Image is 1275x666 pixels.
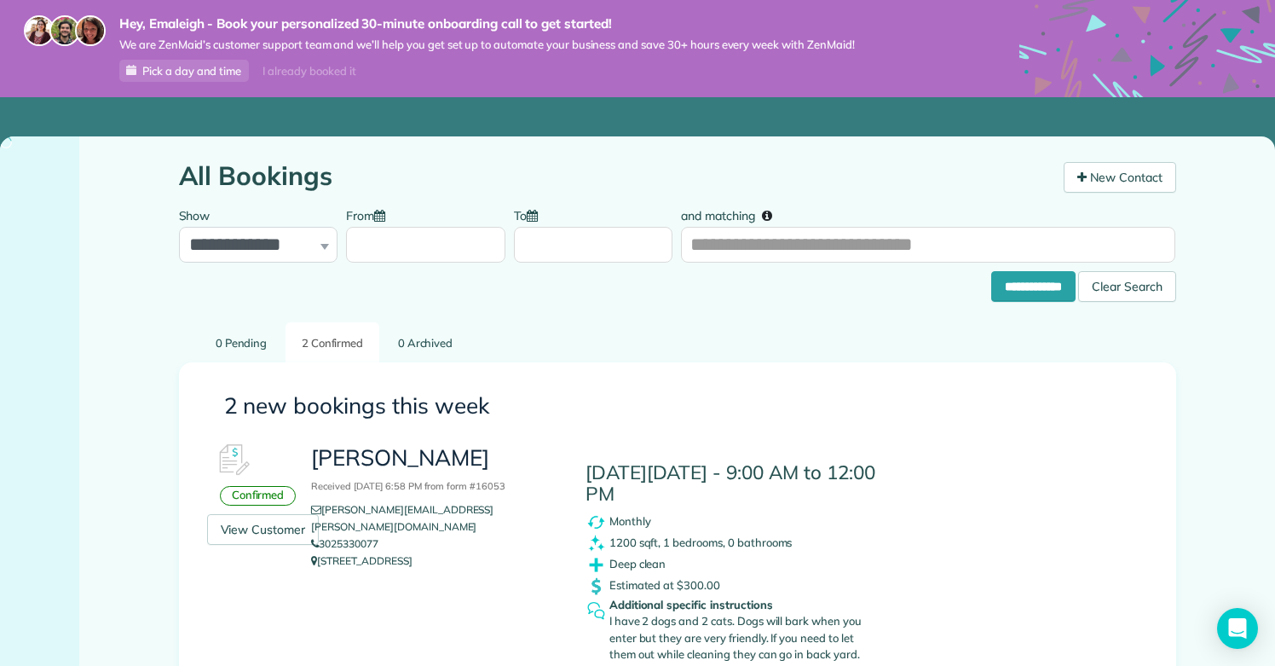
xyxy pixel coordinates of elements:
h3: 2 new bookings this week [224,394,1131,419]
div: Confirmed [220,486,297,506]
span: Monthly [609,513,651,527]
small: Received [DATE] 6:58 PM from form #16053 [311,480,505,492]
img: extras_symbol_icon-f5f8d448bd4f6d592c0b405ff41d4b7d97c126065408080e4130a9468bdbe444.png [586,554,607,576]
span: We are ZenMaid’s customer support team and we’ll help you get set up to automate your business an... [119,38,855,52]
img: maria-72a9807cf96188c08ef61303f053569d2e2a8a1cde33d635c8a3ac13582a053d.jpg [24,15,55,46]
a: 0 Archived [381,322,469,362]
a: 0 Pending [199,322,284,362]
strong: Hey, Emaleigh - Book your personalized 30-minute onboarding call to get started! [119,15,855,32]
span: Pick a day and time [142,64,241,78]
label: To [514,199,546,230]
a: View Customer [207,514,320,545]
img: michelle-19f622bdf1676172e81f8f8fba1fb50e276960ebfe0243fe18214015130c80e4.jpg [75,15,106,46]
label: and matching [681,199,784,230]
h4: [DATE][DATE] - 9:00 AM to 12:00 PM [586,462,903,504]
h3: [PERSON_NAME] [311,446,559,495]
div: Open Intercom Messenger [1217,608,1258,649]
span: Estimated at $300.00 [609,577,720,591]
span: I have 2 dogs and 2 cats. Dogs will bark when you enter but they are very friendly. If you need t... [609,614,862,661]
label: From [346,199,394,230]
a: Clear Search [1078,275,1176,288]
span: 1200 sqft, 1 bedrooms, 0 bathrooms [609,535,793,548]
div: I already booked it [252,61,366,82]
img: clean_symbol_icon-dd072f8366c07ea3eb8378bb991ecd12595f4b76d916a6f83395f9468ae6ecae.png [586,533,607,554]
img: question_symbol_icon-fa7b350da2b2fea416cef77984ae4cf4944ea5ab9e3d5925827a5d6b7129d3f6.png [586,600,607,622]
h1: All Bookings [179,162,1051,190]
a: [PERSON_NAME][EMAIL_ADDRESS][PERSON_NAME][DOMAIN_NAME] [311,503,493,533]
img: Booking #615267 [207,435,258,486]
p: [STREET_ADDRESS] [311,553,559,570]
a: Pick a day and time [119,60,249,82]
img: recurrence_symbol_icon-7cc721a9f4fb8f7b0289d3d97f09a2e367b638918f1a67e51b1e7d8abe5fb8d8.png [586,512,607,533]
a: 3025330077 [311,537,378,550]
a: 2 Confirmed [286,322,380,362]
a: New Contact [1064,162,1176,193]
span: Deep clean [609,556,666,570]
img: dollar_symbol_icon-bd8a6898b2649ec353a9eba708ae97d8d7348bddd7d2aed9b7e4bf5abd9f4af5.png [586,576,607,597]
strong: Additional specific instructions [609,597,867,614]
div: Clear Search [1078,271,1176,302]
img: jorge-587dff0eeaa6aab1f244e6dc62b8924c3b6ad411094392a53c71c6c4a576187d.jpg [49,15,80,46]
